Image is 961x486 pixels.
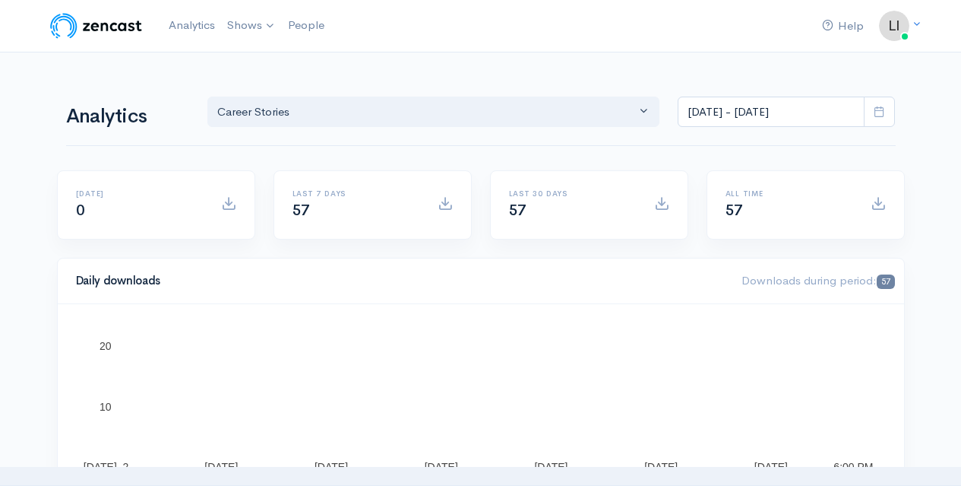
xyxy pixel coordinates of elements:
[833,461,873,473] text: 6:00 PM
[83,461,139,473] text: [DATE], 2…
[725,201,743,220] span: 57
[509,189,636,198] h6: Last 30 days
[100,401,112,413] text: 10
[877,275,894,289] span: 57
[534,461,567,473] text: [DATE]
[76,322,887,475] svg: A chart.
[644,461,678,473] text: [DATE]
[100,340,112,352] text: 20
[292,189,419,198] h6: Last 7 days
[424,461,457,473] text: [DATE]
[725,189,852,198] h6: All time
[678,97,865,128] input: analytics date range selector
[66,106,189,128] h1: Analytics
[314,461,347,473] text: [DATE]
[204,461,238,473] text: [DATE]
[221,9,282,43] a: Shows
[509,201,526,220] span: 57
[422,357,540,370] text: Ep. 2 ([PERSON_NAME]
[741,273,894,287] span: Downloads during period:
[76,201,85,220] span: 0
[48,11,144,41] img: ZenCast Logo
[463,373,500,386] text: Youn...)
[76,189,203,198] h6: [DATE]
[282,9,330,42] a: People
[816,10,870,43] a: Help
[217,103,637,121] div: Career Stories
[754,461,787,473] text: [DATE]
[879,11,909,41] img: ...
[207,97,660,128] button: Career Stories
[292,201,310,220] span: 57
[163,9,221,42] a: Analytics
[76,275,724,287] h4: Daily downloads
